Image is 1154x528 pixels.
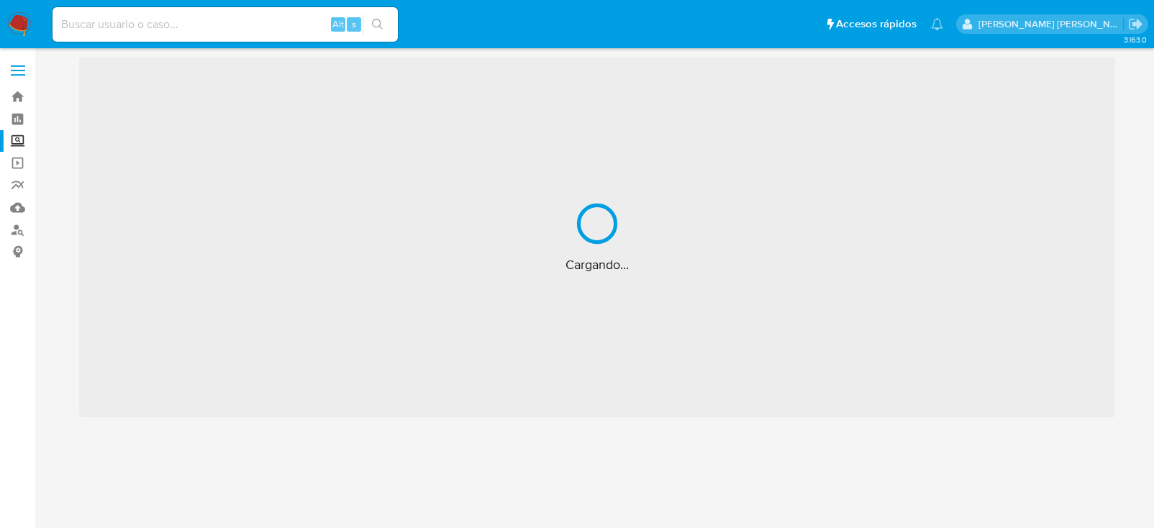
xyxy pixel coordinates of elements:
span: Cargando... [565,256,629,273]
a: Salir [1128,17,1143,32]
span: s [352,17,356,31]
span: Accesos rápidos [836,17,917,32]
a: Notificaciones [931,18,943,30]
input: Buscar usuario o caso... [53,15,398,34]
p: brenda.morenoreyes@mercadolibre.com.mx [978,17,1124,31]
button: search-icon [363,14,392,35]
span: Alt [332,17,344,31]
